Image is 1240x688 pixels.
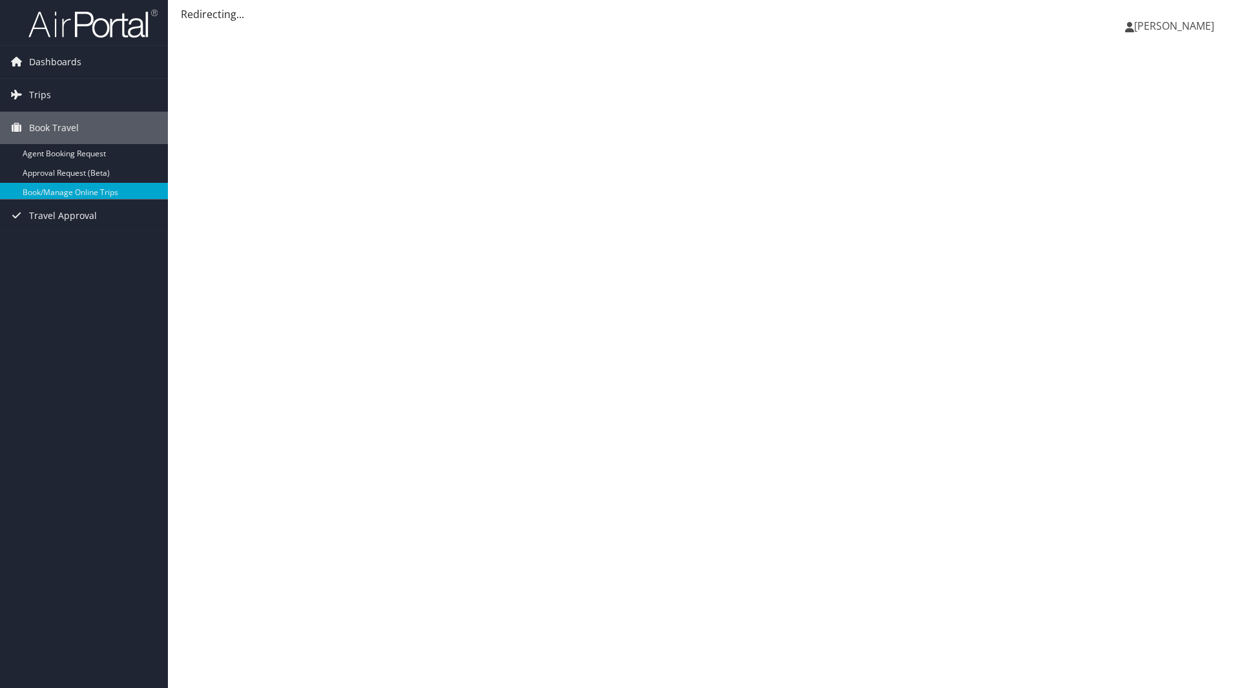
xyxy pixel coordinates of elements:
[29,200,97,232] span: Travel Approval
[1125,6,1227,45] a: [PERSON_NAME]
[29,112,79,144] span: Book Travel
[181,6,1227,22] div: Redirecting...
[29,79,51,111] span: Trips
[28,8,158,39] img: airportal-logo.png
[29,46,81,78] span: Dashboards
[1134,19,1214,33] span: [PERSON_NAME]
